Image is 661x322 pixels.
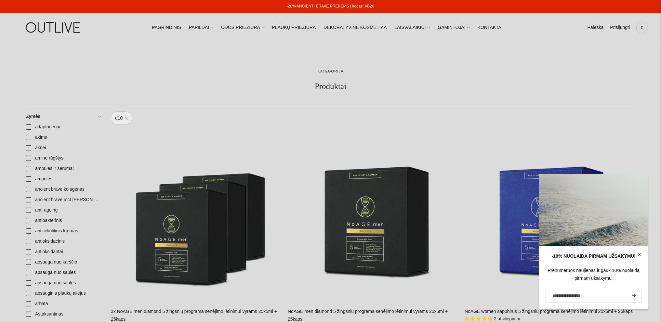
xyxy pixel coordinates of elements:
a: GAMINTOJAI [438,20,469,35]
a: ampules ir serumai [22,163,104,174]
span: 0 [638,23,647,32]
a: 0 [636,20,648,35]
a: ancient brave kolagenas [22,184,104,195]
img: OUTLIVE [13,16,94,39]
a: LAISVALAIKIUI [394,20,430,35]
span: 2 atsiliepimai [494,316,520,321]
a: arbata [22,299,104,309]
a: 3x NoAGE men diamond 5 žingsnių programa senėjimo lėtinimui vyrams 25x5ml + 25kaps [111,309,277,322]
a: anti-ageing [22,205,104,215]
a: ancient brave mct [PERSON_NAME] [22,195,104,205]
span: 5.00 stars [465,316,494,321]
a: antioksidacinis [22,236,104,247]
a: aknei [22,143,104,153]
a: adaptogenai [22,122,104,132]
div: Prenumeruok naujienas ir gauk 10% nuolaidą pirmam užsakymui [546,267,641,282]
a: ODOS PRIEŽIŪRA [221,20,264,35]
div: -10% NUOLAIDA PIRMAM UŽSAKYMUI [546,252,641,260]
a: NoAGE men diamond 5 žingsnių programa senėjimo lėtinimui vyrams 25x5ml + 25kaps [288,131,458,301]
a: Prisijungti [610,20,630,35]
a: PAPILDAI [189,20,213,35]
a: akims [22,132,104,143]
a: apsauginis plaukų aliejus [22,288,104,299]
a: 3x NoAGE men diamond 5 žingsnių programa senėjimo lėtinimui vyrams 25x5ml + 25kaps [111,131,281,301]
a: Paieška [587,20,603,35]
a: NoAGE men diamond 5 žingsnių programa senėjimo lėtinimui vyrams 25x5ml + 25kaps [288,309,448,322]
a: anticeliulitinis kremas [22,226,104,236]
a: ampulės [22,174,104,184]
a: PAGRINDINIS [152,20,181,35]
a: Žymės [22,111,104,122]
a: apsauga nuo saules [22,267,104,278]
a: q10 [111,111,132,124]
a: PLAUKŲ PRIEŽIŪRA [272,20,316,35]
a: antibakterinis [22,215,104,226]
a: Astaksantinas [22,309,104,319]
a: KONTAKTAI [478,20,503,35]
a: DEKORATYVINĖ KOSMETIKA [324,20,387,35]
a: NoAGE women sapphirus 5 žingsnių programa senėjimo lėtinimui 25x5ml + 25kaps [465,131,635,301]
a: amino rūgštys [22,153,104,163]
a: apsauga nuo karščio [22,257,104,267]
a: antioksidantai [22,247,104,257]
a: apsauga nuo saulės [22,278,104,288]
a: -20% ANCIENT+BRAVE PREKĖMS | kodas: AB20 [286,4,374,8]
a: NoAGE women sapphirus 5 žingsnių programa senėjimo lėtinimui 25x5ml + 25kaps [465,309,633,314]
